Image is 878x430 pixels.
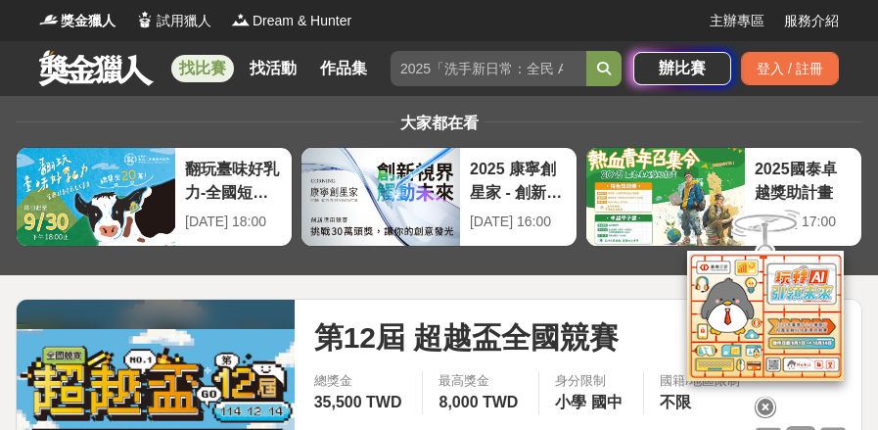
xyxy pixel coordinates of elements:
div: 登入 / 註冊 [741,52,839,85]
div: 2025 康寧創星家 - 創新應用競賽 [470,158,567,202]
a: Logo獎金獵人 [39,11,116,31]
div: 國籍/地區限制 [660,371,740,391]
a: 辦比賽 [633,52,731,85]
a: 服務介紹 [784,11,839,31]
span: Dream & Hunter [253,11,351,31]
span: 最高獎金 [439,371,523,391]
img: Logo [39,10,59,29]
input: 2025「洗手新日常：全民 ALL IN」洗手歌全台徵選 [391,51,586,86]
a: 主辦專區 [710,11,764,31]
a: 2025 康寧創星家 - 創新應用競賽[DATE] 16:00 [300,147,578,247]
span: 不限 [660,394,691,410]
div: [DATE] 18:00 [185,212,282,232]
div: 2025國泰卓越獎助計畫 [755,158,852,202]
a: 找活動 [242,55,304,82]
a: LogoDream & Hunter [231,11,351,31]
div: [DATE] 16:00 [470,212,567,232]
a: 2025國泰卓越獎助計畫[DATE] 17:00 [585,147,862,247]
div: 身分限制 [555,371,627,391]
img: d2146d9a-e6f6-4337-9592-8cefde37ba6b.png [687,251,844,381]
span: 獎金獵人 [61,11,116,31]
span: 第12屆 超越盃全國競賽 [314,315,620,359]
span: 總獎金 [314,371,407,391]
span: 小學 [555,394,586,410]
div: 翻玩臺味好乳力-全國短影音創意大募集 [185,158,282,202]
img: Logo [231,10,251,29]
img: Logo [135,10,155,29]
span: 35,500 TWD [314,394,402,410]
a: 翻玩臺味好乳力-全國短影音創意大募集[DATE] 18:00 [16,147,293,247]
span: 8,000 TWD [439,394,518,410]
a: 找比賽 [171,55,234,82]
span: 試用獵人 [157,11,211,31]
a: Logo試用獵人 [135,11,211,31]
span: 國中 [591,394,623,410]
span: 大家都在看 [395,115,484,131]
a: 作品集 [312,55,375,82]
